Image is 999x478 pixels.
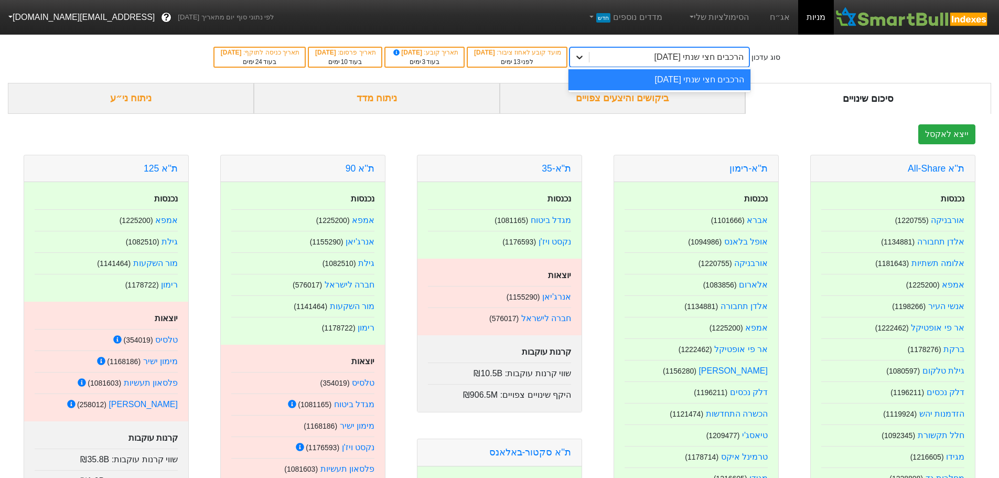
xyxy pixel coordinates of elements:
[315,49,338,56] span: [DATE]
[730,388,768,397] a: דלק נכסים
[352,216,374,225] a: אמפא
[910,453,944,461] small: ( 1216605 )
[325,280,374,289] a: חברה לישראל
[284,465,318,473] small: ( 1081603 )
[890,388,924,397] small: ( 1196211 )
[919,409,964,418] a: הזדמנות יהש
[474,49,497,56] span: [DATE]
[927,388,964,397] a: דלק נכסים
[178,12,274,23] span: לפי נתוני סוף יום מתאריך [DATE]
[161,280,178,289] a: רימון
[683,7,754,28] a: הסימולציות שלי
[77,400,106,409] small: ( 258012 )
[164,10,169,25] span: ?
[143,357,178,366] a: מימון ישיר
[881,238,915,246] small: ( 1134881 )
[734,259,768,268] a: אורבניקה
[699,366,768,375] a: [PERSON_NAME]
[97,259,131,268] small: ( 1141464 )
[911,259,964,268] a: אלומה תשתיות
[596,13,610,23] span: חדש
[489,314,519,323] small: ( 576017 )
[941,194,964,203] strong: נכנסות
[694,388,727,397] small: ( 1196211 )
[358,259,374,268] a: גילת
[334,400,374,409] a: מגדל ביטוח
[316,216,350,225] small: ( 1225200 )
[314,57,376,67] div: בעוד ימים
[744,194,768,203] strong: נכנסות
[663,367,696,375] small: ( 1156280 )
[346,163,374,174] a: ת''א 90
[352,378,374,387] a: טלסיס
[714,345,768,354] a: אר פי אופטיקל
[706,431,740,440] small: ( 1209477 )
[322,324,356,332] small: ( 1178722 )
[495,216,528,225] small: ( 1081165 )
[928,302,964,311] a: אנשי העיר
[8,83,254,114] div: ניתוח ני״ע
[542,292,571,301] a: אנרג'יאן
[751,52,780,63] div: סוג עדכון
[654,51,744,63] div: הרכבים חצי שנתי [DATE]
[255,58,262,66] span: 24
[346,237,374,246] a: אנרג'יאן
[320,464,374,473] a: פלסאון תעשיות
[310,238,343,246] small: ( 1155290 )
[908,163,964,174] a: ת''א All-Share
[931,216,964,225] a: אורבניקה
[473,57,561,67] div: לפני ימים
[474,369,502,378] span: ₪10.5B
[539,237,572,246] a: נקסט ויז'ן
[351,357,374,366] strong: יוצאות
[422,58,426,66] span: 3
[330,302,374,311] a: מור השקעות
[323,259,356,268] small: ( 1082510 )
[670,410,703,418] small: ( 1121474 )
[711,216,745,225] small: ( 1101666 )
[428,384,571,401] div: היקף שינויים צפויים :
[155,335,178,344] a: טלסיס
[917,237,964,246] a: אלדן תחבורה
[583,7,667,28] a: מדדים נוספיםחדש
[473,48,561,57] div: מועד קובע לאחוז ציבור :
[220,57,299,67] div: בעוד ימים
[699,259,732,268] small: ( 1220755 )
[721,302,768,311] a: אלדן תחבורה
[548,271,571,280] strong: יוצאות
[507,293,540,301] small: ( 1155290 )
[703,281,737,289] small: ( 1083856 )
[500,83,746,114] div: ביקושים והיצעים צפויים
[886,367,920,375] small: ( 1080597 )
[882,431,915,440] small: ( 1092345 )
[513,58,520,66] span: 13
[522,347,571,356] strong: קרנות עוקבות
[942,280,964,289] a: אמפא
[133,259,178,268] a: מור השקעות
[342,443,375,452] a: נקסט ויז'ן
[747,216,768,225] a: אברא
[155,216,178,225] a: אמפא
[351,194,374,203] strong: נכנסות
[107,357,141,366] small: ( 1168186 )
[298,400,331,409] small: ( 1081165 )
[304,422,337,430] small: ( 1168186 )
[706,409,768,418] a: הכשרה התחדשות
[358,323,374,332] a: רימון
[341,58,348,66] span: 10
[80,455,109,464] span: ₪35.8B
[918,431,964,440] a: חלל תקשורת
[120,216,153,225] small: ( 1225200 )
[489,447,571,458] a: ת''א סקטור-באלאנס
[729,163,768,174] a: ת''א-רימון
[340,421,374,430] a: מימון ישיר
[679,345,712,354] small: ( 1222462 )
[35,449,178,466] div: שווי קרנות עוקבות :
[109,400,178,409] a: [PERSON_NAME]
[463,390,498,399] span: ₪906.5M
[428,363,571,380] div: שווי קרנות עוקבות :
[126,238,159,246] small: ( 1082510 )
[391,57,458,67] div: בעוד ימים
[918,124,975,144] button: ייצא לאקסל
[685,453,718,461] small: ( 1178714 )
